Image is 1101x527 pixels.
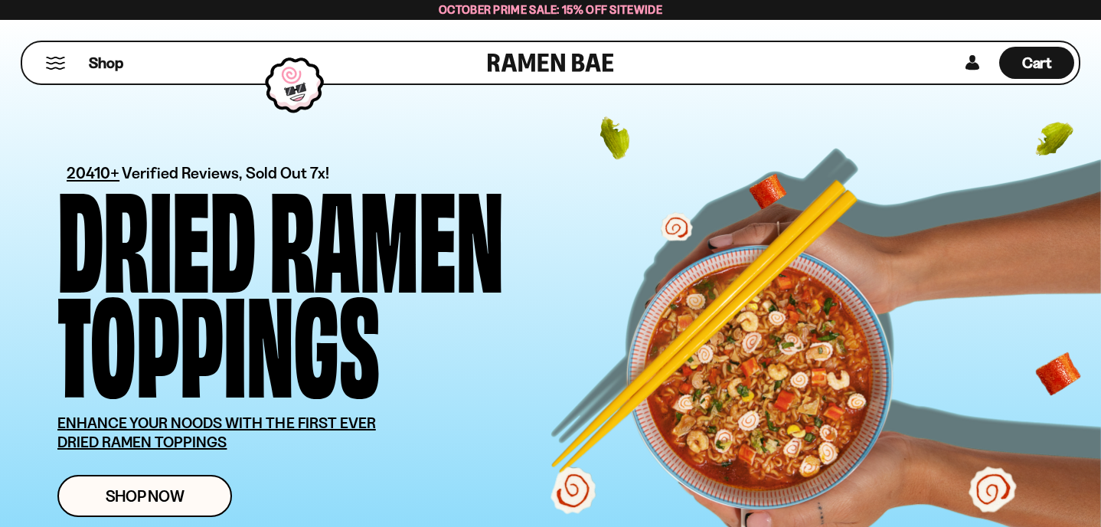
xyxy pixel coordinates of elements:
div: Cart [999,42,1074,83]
button: Mobile Menu Trigger [45,57,66,70]
div: Dried [57,181,256,286]
a: Shop [89,47,123,79]
span: October Prime Sale: 15% off Sitewide [439,2,662,17]
span: Shop Now [106,488,185,504]
a: Shop Now [57,475,232,517]
div: Toppings [57,286,380,391]
span: Shop [89,53,123,74]
u: ENHANCE YOUR NOODS WITH THE FIRST EVER DRIED RAMEN TOPPINGS [57,414,376,451]
span: Cart [1022,54,1052,72]
div: Ramen [270,181,504,286]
